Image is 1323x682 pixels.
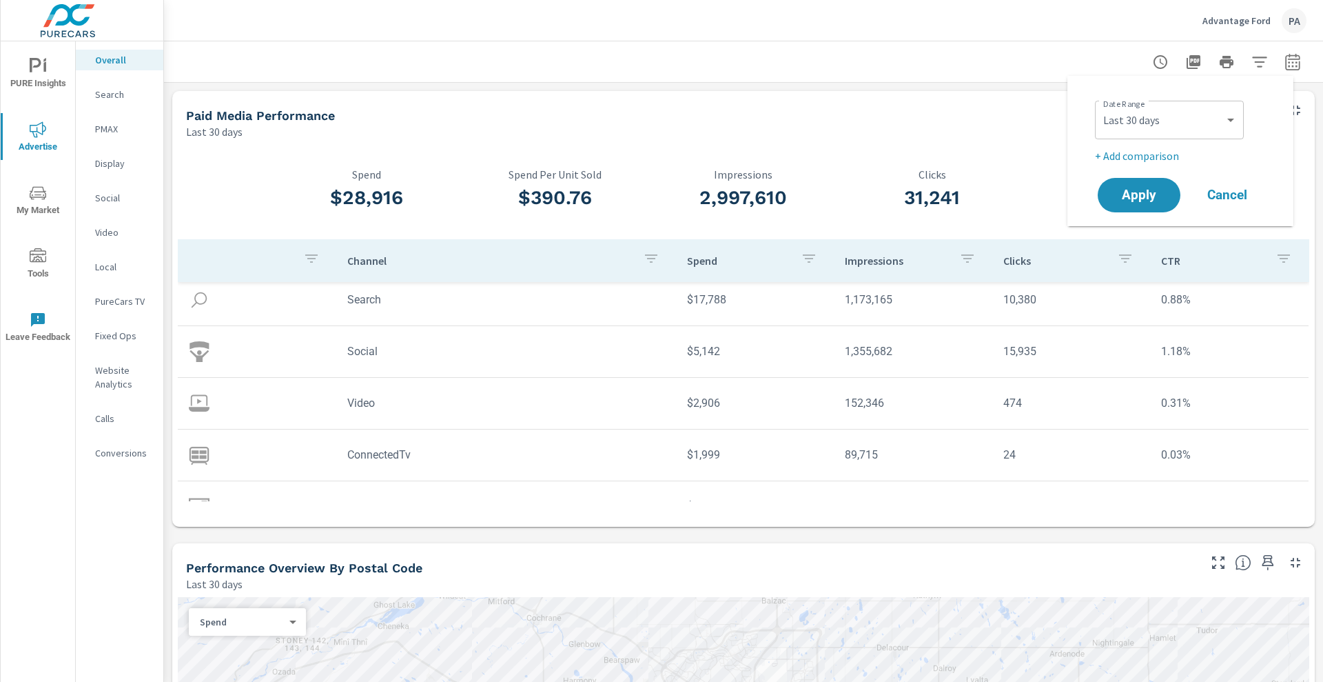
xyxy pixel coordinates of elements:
[1186,178,1269,212] button: Cancel
[95,191,152,205] p: Social
[838,186,1027,210] h3: 31,241
[1202,14,1271,27] p: Advantage Ford
[5,248,71,282] span: Tools
[347,254,632,268] p: Channel
[1,41,75,359] div: nav menu
[76,84,163,105] div: Search
[95,225,152,239] p: Video
[76,119,163,139] div: PMAX
[272,168,461,181] p: Spend
[676,385,834,421] td: $2,906
[76,408,163,429] div: Calls
[76,291,163,312] div: PureCars TV
[336,385,676,421] td: Video
[5,121,71,155] span: Advertise
[1284,99,1306,121] button: Minimize Widget
[189,616,295,629] div: Spend
[1279,48,1306,76] button: Select Date Range
[186,561,422,575] h5: Performance Overview By Postal Code
[1161,254,1264,268] p: CTR
[1282,8,1306,33] div: PA
[336,489,676,524] td: Display
[5,312,71,345] span: Leave Feedback
[272,186,461,210] h3: $28,916
[676,282,834,317] td: $17,788
[1027,186,1216,210] h3: 1.04%
[845,254,948,268] p: Impressions
[186,108,335,123] h5: Paid Media Performance
[1150,437,1309,472] td: 0.03%
[461,168,650,181] p: Spend Per Unit Sold
[1150,385,1309,421] td: 0.31%
[1003,254,1107,268] p: Clicks
[189,497,209,517] img: icon-display.svg
[76,257,163,277] div: Local
[95,53,152,67] p: Overall
[95,260,152,274] p: Local
[676,334,834,369] td: $5,142
[76,50,163,70] div: Overall
[186,576,243,592] p: Last 30 days
[1027,168,1216,181] p: CTR
[992,437,1151,472] td: 24
[1111,189,1167,201] span: Apply
[76,325,163,346] div: Fixed Ops
[834,437,992,472] td: 89,715
[189,290,209,310] img: icon-search.svg
[1257,552,1279,574] span: Save this to your personalized report
[676,489,834,524] td: $1,082
[834,334,992,369] td: 1,355,682
[76,222,163,243] div: Video
[76,443,163,463] div: Conversions
[95,412,152,425] p: Calls
[1207,552,1229,574] button: Make Fullscreen
[95,157,152,170] p: Display
[838,168,1027,181] p: Clicks
[461,186,650,210] h3: $390.76
[1235,554,1251,571] span: Understand performance data by postal code. Individual postal codes can be selected and expanded ...
[76,188,163,208] div: Social
[5,185,71,219] span: My Market
[834,489,992,524] td: 226,702
[1284,552,1306,574] button: Minimize Widget
[1150,334,1309,369] td: 1.18%
[336,437,676,472] td: ConnectedTv
[95,446,152,460] p: Conversions
[95,122,152,136] p: PMAX
[1150,489,1309,524] td: 1.95%
[1200,189,1255,201] span: Cancel
[992,489,1151,524] td: 4,428
[76,360,163,394] div: Website Analytics
[992,334,1151,369] td: 15,935
[200,616,284,628] p: Spend
[687,254,790,268] p: Spend
[186,123,243,140] p: Last 30 days
[336,282,676,317] td: Search
[189,341,209,362] img: icon-social.svg
[992,385,1151,421] td: 474
[189,393,209,414] img: icon-video.svg
[1150,282,1309,317] td: 0.88%
[76,153,163,174] div: Display
[336,334,676,369] td: Social
[1098,178,1180,212] button: Apply
[95,294,152,308] p: PureCars TV
[5,58,71,92] span: PURE Insights
[834,385,992,421] td: 152,346
[676,437,834,472] td: $1,999
[992,282,1151,317] td: 10,380
[834,282,992,317] td: 1,173,165
[95,88,152,101] p: Search
[95,329,152,343] p: Fixed Ops
[95,363,152,391] p: Website Analytics
[1095,148,1271,164] p: + Add comparison
[649,186,838,210] h3: 2,997,610
[649,168,838,181] p: Impressions
[189,445,209,465] img: icon-connectedtv.svg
